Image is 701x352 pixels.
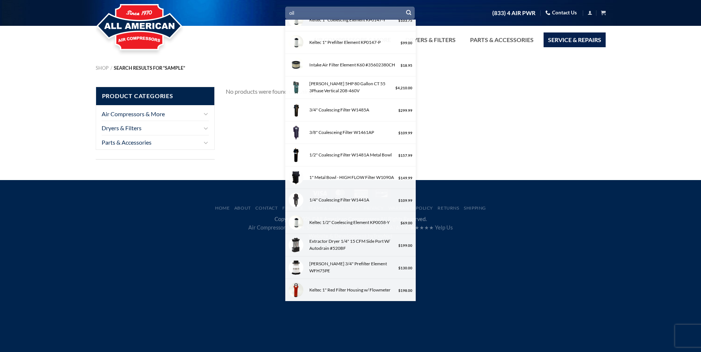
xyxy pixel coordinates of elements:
[401,41,403,45] span: $
[102,121,201,135] a: Dryers & Filters
[307,219,399,226] div: Keltec 1/2" Coelescing Element KP0058-Y
[289,80,303,95] img: curtis-7-5hp-80-gallon-ct-75-1phase-vertical.jpg
[226,87,606,96] div: No products were found matching your selection.
[307,80,394,94] div: [PERSON_NAME] 5HP 80 Gallon CT 55 3Phase Vertical 208-460V
[96,215,606,240] div: Copyright 2025 © All Rights Reserved.
[398,289,401,293] span: $
[403,7,414,18] button: Submit
[398,199,412,203] bdi: 109.99
[398,244,401,248] span: $
[285,7,415,19] input: Search…
[248,224,453,239] span: Air Compressor Service, Sales & Parts - [GEOGRAPHIC_DATA] Area | Website & Development by
[307,61,399,68] div: Intake Air Filter Element K60 #35602380CH
[289,215,303,230] img: Keltec-Half-Inch-Prefilter-Element-KP0058-P.jpg
[307,106,397,113] div: 3/4" Coalescing Filter W1485A
[289,193,303,207] img: 1-4-coalescing-filter-w1441a.jpg
[492,7,535,20] a: (833) 4 AIR PWR
[398,266,401,270] span: $
[395,86,398,90] span: $
[307,196,397,203] div: 1/4" Coalescing Filter W1441A
[96,65,606,71] nav: Search results for “sample”
[110,65,112,71] span: /
[398,108,401,113] span: $
[401,221,412,225] bdi: 69.00
[307,129,397,136] div: 3/8" Coalesceing Filter W1461AP
[398,153,412,158] bdi: 157.99
[395,86,412,90] bdi: 4,210.00
[307,174,397,181] div: 1" Metal Bowl - HIGH FLOW Filter W1090A
[544,32,606,47] a: Service & Repairs
[410,224,453,231] a: ★★★★★ Yelp Us
[96,65,109,71] a: Shop
[401,32,460,47] a: Dryers & Filters
[234,205,251,211] a: About
[307,16,397,23] div: Keltec 1" Coelescing Element KP0147-Y
[289,283,303,297] img: Keltec-Half-Inch-Red-Filter-Housing-w-Flowmeter.jpg
[588,8,592,17] a: Login
[464,205,486,211] a: Shipping
[307,151,397,158] div: 1/2" Coalescing Filter W1481A Metal Bowl
[96,87,215,105] span: Product Categories
[401,63,412,68] bdi: 18.95
[307,286,397,293] div: Keltec 1" Red Filter Housing w/ Flowmeter
[289,103,303,117] img: 3-4-coalescing-filter-w1485a.jpg
[289,260,303,275] img: walker-3-4-coalescing-element-wfh75ce.jpg
[255,205,278,211] a: Contact
[398,18,401,23] span: $
[466,32,538,47] a: Parts & Accessories
[282,205,303,211] a: Finance
[307,39,399,46] div: Keltec 1" Prefilter Element KP0147-P
[307,238,397,252] div: Extractor Dryer 1/4" 15 CFM Side Port W/ Autodrain #520BF
[398,131,401,135] span: $
[438,205,459,211] a: Returns
[102,107,201,121] a: Air Compressors & More
[289,35,303,50] img: Keltec-Half-Inch-Prefilter-Element-KP0058-P.jpg
[398,266,412,270] bdi: 130.00
[398,289,412,293] bdi: 198.00
[215,205,229,211] a: Home
[289,58,303,72] img: Intake-Air-Filter-Element-K60-35602380CH-150x150.jpg
[398,131,412,135] bdi: 109.99
[398,176,401,180] span: $
[545,7,577,18] a: Contact Us
[398,153,401,158] span: $
[398,199,401,203] span: $
[289,238,303,252] img: extractor-dryer-1-4-15-cfm-side-port-w-autodrain-520bf.jpg
[102,135,201,149] a: Parts & Accessories
[203,109,209,118] button: Toggle
[401,221,403,225] span: $
[203,138,209,147] button: Toggle
[307,260,397,274] div: [PERSON_NAME] 3/4" Prefilter Element WFH75PE
[401,63,403,68] span: $
[401,41,412,45] bdi: 99.00
[398,18,412,23] bdi: 103.75
[398,244,412,248] bdi: 199.00
[203,124,209,132] button: Toggle
[289,13,303,27] img: Keltec-Half-Inch-Prefilter-Element-KP0058-P.jpg
[289,148,303,162] img: 1-2-coalescing-filter-w1481a-metal-bowl.jpg
[398,108,412,113] bdi: 299.99
[289,170,303,185] img: 1-metal-bowl-high-flow-filter-w1090a.jpg
[289,125,303,140] img: 3-8-coalesceing-filter-w1461ap.jpg
[398,176,412,180] bdi: 149.99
